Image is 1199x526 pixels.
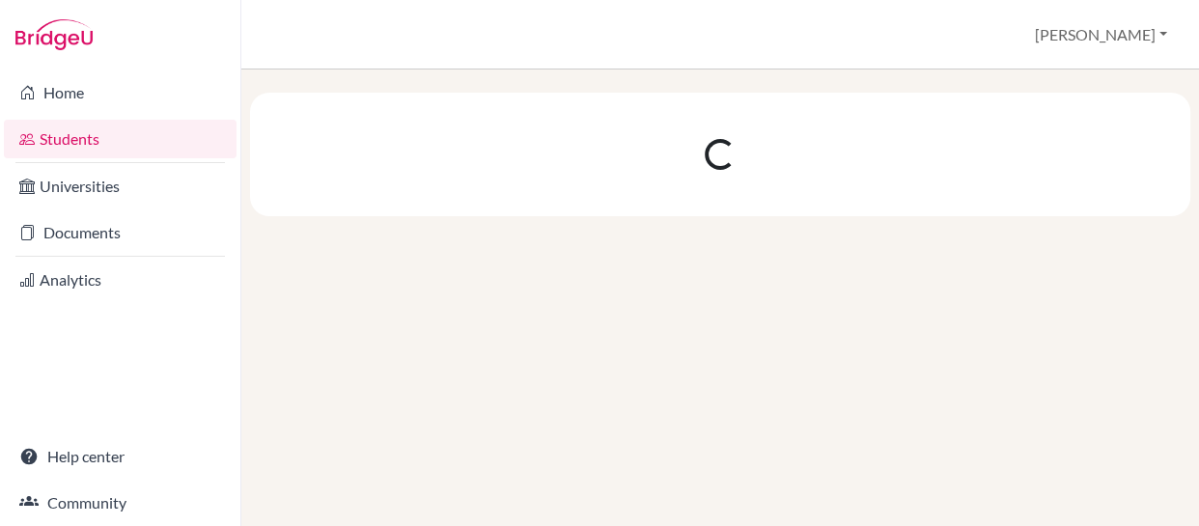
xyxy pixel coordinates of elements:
[4,167,237,206] a: Universities
[4,73,237,112] a: Home
[4,213,237,252] a: Documents
[4,120,237,158] a: Students
[4,261,237,299] a: Analytics
[4,484,237,522] a: Community
[1026,16,1176,53] button: [PERSON_NAME]
[4,437,237,476] a: Help center
[15,19,93,50] img: Bridge-U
